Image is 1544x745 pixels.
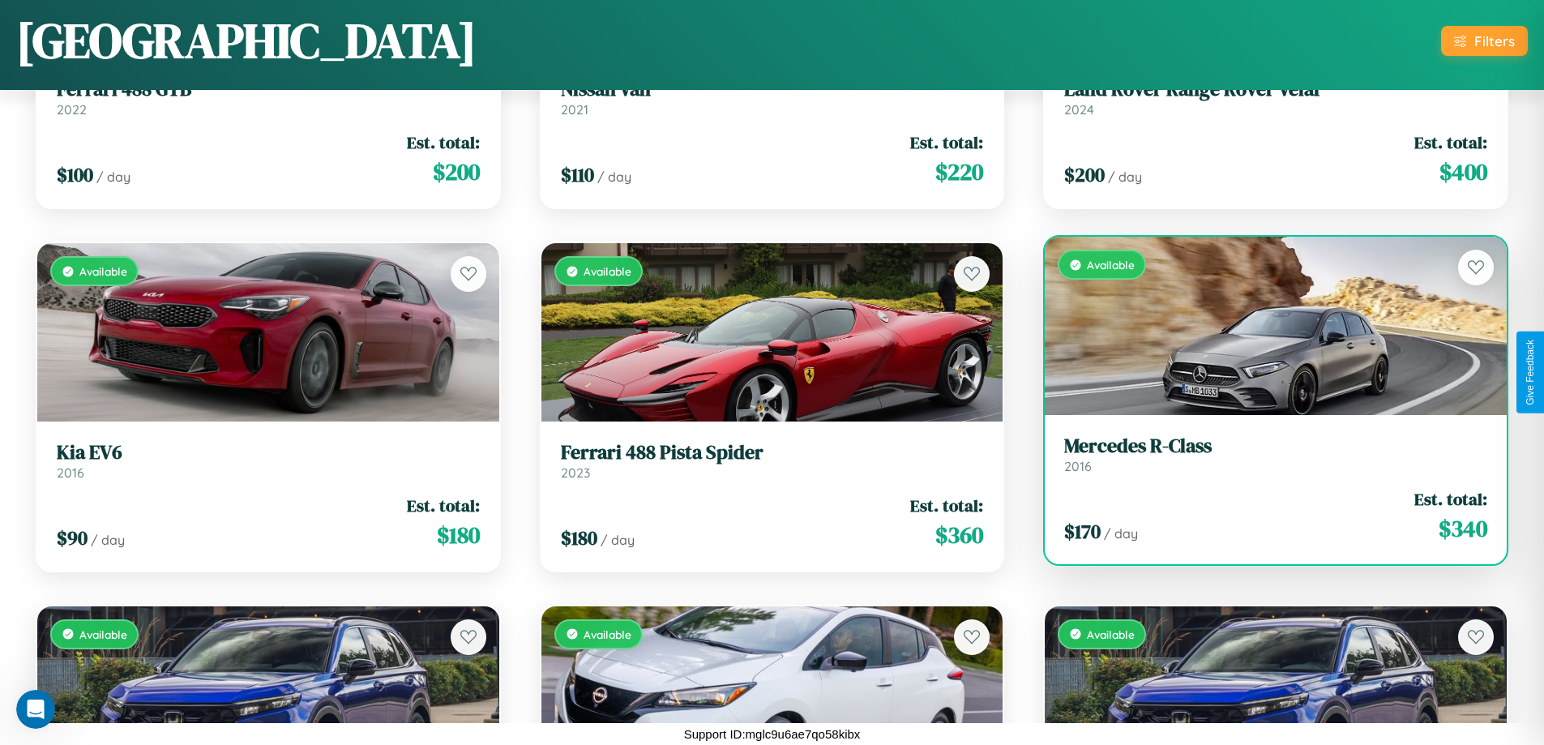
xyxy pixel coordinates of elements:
a: Ferrari 488 GTB2022 [57,78,480,118]
div: Filters [1474,32,1515,49]
span: Est. total: [1414,487,1487,511]
span: 2016 [1064,458,1092,474]
h3: Kia EV6 [57,441,480,465]
h3: Ferrari 488 Pista Spider [561,441,984,465]
a: Kia EV62016 [57,441,480,481]
span: $ 340 [1439,512,1487,545]
iframe: Intercom live chat [16,690,55,729]
span: $ 360 [935,519,983,551]
span: / day [601,532,635,548]
h3: Nissan Van [561,78,984,101]
h3: Ferrari 488 GTB [57,78,480,101]
span: $ 180 [437,519,480,551]
span: $ 170 [1064,518,1101,545]
span: 2016 [57,465,84,481]
span: 2023 [561,465,590,481]
a: Mercedes R-Class2016 [1064,435,1487,474]
span: Est. total: [407,494,480,517]
p: Support ID: mglc9u6ae7qo58kibx [684,723,861,745]
span: / day [1108,169,1142,185]
span: Available [1087,627,1135,641]
span: Est. total: [910,131,983,154]
span: $ 400 [1439,156,1487,188]
div: Give Feedback [1525,340,1536,405]
span: / day [1104,525,1138,542]
span: $ 200 [433,156,480,188]
span: Available [79,627,127,641]
span: $ 200 [1064,161,1105,188]
span: Available [584,627,631,641]
span: $ 110 [561,161,594,188]
span: 2024 [1064,101,1094,118]
span: Est. total: [1414,131,1487,154]
span: Est. total: [407,131,480,154]
span: / day [96,169,130,185]
span: 2022 [57,101,87,118]
button: Filters [1441,26,1528,56]
a: Ferrari 488 Pista Spider2023 [561,441,984,481]
span: $ 100 [57,161,93,188]
a: Land Rover Range Rover Velar2024 [1064,78,1487,118]
span: $ 90 [57,524,88,551]
span: 2021 [561,101,588,118]
span: Available [1087,258,1135,272]
h1: [GEOGRAPHIC_DATA] [16,7,477,74]
a: Nissan Van2021 [561,78,984,118]
span: Est. total: [910,494,983,517]
span: $ 180 [561,524,597,551]
span: / day [91,532,125,548]
span: Available [584,264,631,278]
span: / day [597,169,631,185]
h3: Mercedes R-Class [1064,435,1487,458]
span: $ 220 [935,156,983,188]
span: Available [79,264,127,278]
h3: Land Rover Range Rover Velar [1064,78,1487,101]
